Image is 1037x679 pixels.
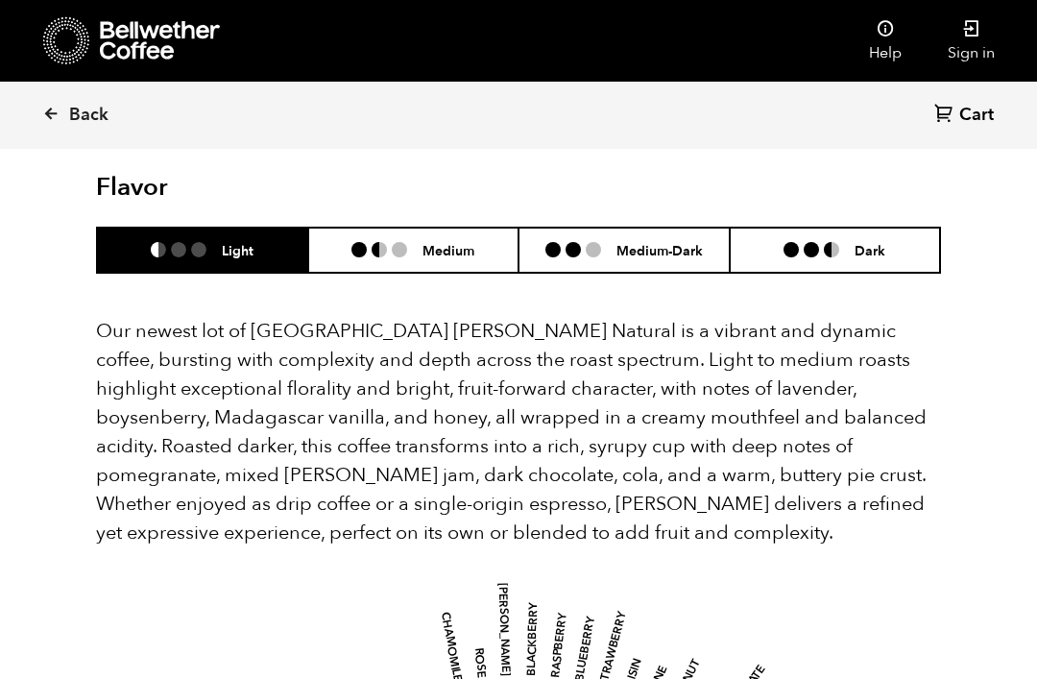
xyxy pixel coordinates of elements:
[222,242,253,258] h6: Light
[96,173,377,203] h2: Flavor
[422,242,474,258] h6: Medium
[934,103,999,129] a: Cart
[96,317,941,547] p: Our newest lot of [GEOGRAPHIC_DATA] [PERSON_NAME] Natural is a vibrant and dynamic coffee, bursti...
[616,242,703,258] h6: Medium-Dark
[959,104,994,127] span: Cart
[69,104,109,127] span: Back
[855,242,885,258] h6: Dark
